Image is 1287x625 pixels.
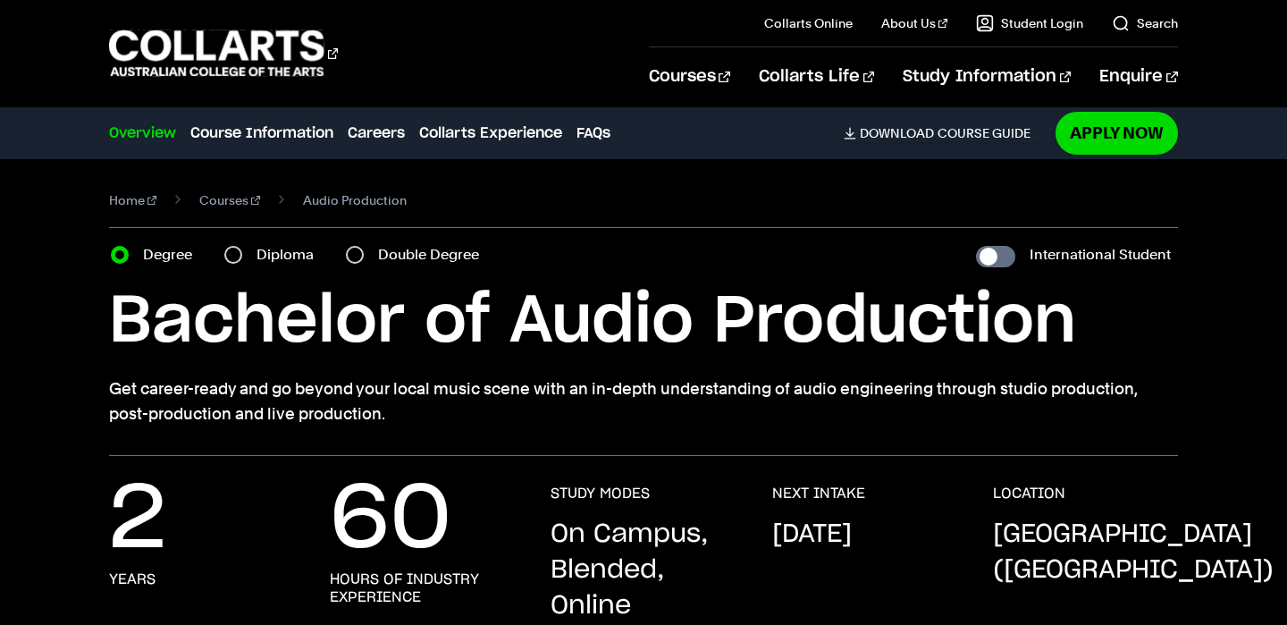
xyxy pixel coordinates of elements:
[844,125,1045,141] a: DownloadCourse Guide
[257,242,324,267] label: Diploma
[109,188,156,213] a: Home
[551,517,736,624] p: On Campus, Blended, Online
[1030,242,1171,267] label: International Student
[109,376,1177,427] p: Get career-ready and go beyond your local music scene with an in-depth understanding of audio eng...
[330,570,515,606] h3: Hours of Industry Experience
[1056,112,1178,154] a: Apply Now
[109,570,156,588] h3: Years
[143,242,203,267] label: Degree
[993,485,1065,503] h3: LOCATION
[109,28,338,79] div: Go to homepage
[551,485,650,503] h3: STUDY MODES
[976,14,1083,32] a: Student Login
[109,485,166,556] p: 2
[303,188,407,213] span: Audio Production
[199,188,260,213] a: Courses
[993,517,1274,588] p: [GEOGRAPHIC_DATA] ([GEOGRAPHIC_DATA])
[649,47,730,106] a: Courses
[378,242,490,267] label: Double Degree
[764,14,853,32] a: Collarts Online
[759,47,874,106] a: Collarts Life
[109,122,176,144] a: Overview
[903,47,1071,106] a: Study Information
[109,282,1177,362] h1: Bachelor of Audio Production
[1099,47,1177,106] a: Enquire
[190,122,333,144] a: Course Information
[881,14,947,32] a: About Us
[772,485,865,503] h3: NEXT INTAKE
[348,122,405,144] a: Careers
[1112,14,1178,32] a: Search
[860,125,934,141] span: Download
[419,122,562,144] a: Collarts Experience
[330,485,451,556] p: 60
[576,122,610,144] a: FAQs
[772,517,852,553] p: [DATE]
